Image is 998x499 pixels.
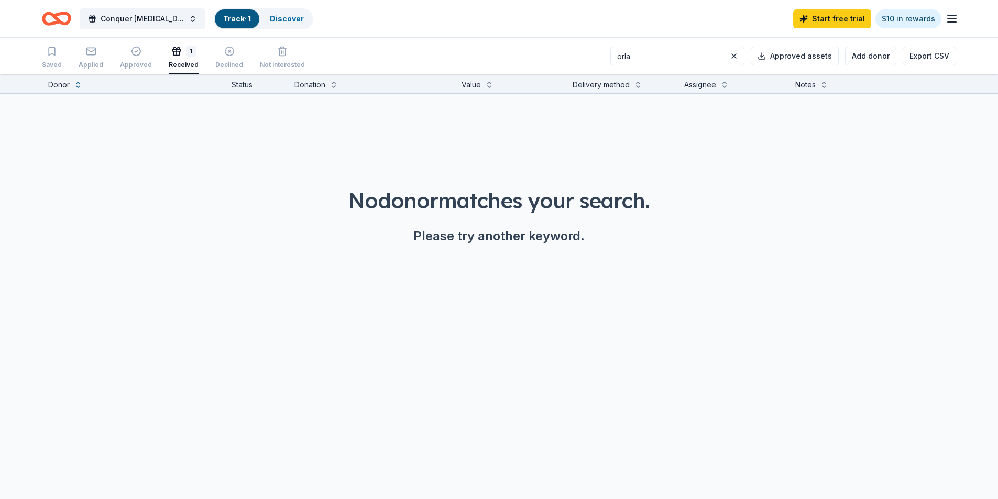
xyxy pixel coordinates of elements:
[169,61,199,69] div: Received
[120,42,152,74] button: Approved
[751,47,839,65] button: Approved assets
[42,6,71,31] a: Home
[225,74,288,93] div: Status
[294,79,325,91] div: Donation
[79,61,103,69] div: Applied
[169,42,199,74] button: 1Received
[610,47,744,65] input: Search received
[795,79,816,91] div: Notes
[260,42,305,74] button: Not interested
[215,42,243,74] button: Declined
[101,13,184,25] span: Conquer [MEDICAL_DATA] Walk/Run
[80,8,205,29] button: Conquer [MEDICAL_DATA] Walk/Run
[845,47,896,65] button: Add donor
[79,42,103,74] button: Applied
[903,47,956,65] button: Export CSV
[42,61,62,69] div: Saved
[120,61,152,69] div: Approved
[875,9,941,28] a: $10 in rewards
[793,9,871,28] a: Start free trial
[573,79,630,91] div: Delivery method
[48,79,70,91] div: Donor
[270,14,304,23] a: Discover
[260,61,305,69] div: Not interested
[186,46,196,57] div: 1
[215,61,243,69] div: Declined
[42,42,62,74] button: Saved
[223,14,251,23] a: Track· 1
[462,79,481,91] div: Value
[25,228,973,245] div: Please try another keyword.
[684,79,716,91] div: Assignee
[25,186,973,215] div: No donor matches your search.
[214,8,313,29] button: Track· 1Discover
